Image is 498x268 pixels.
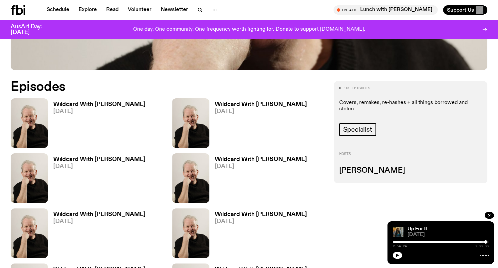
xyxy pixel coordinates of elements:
img: Stuart is smiling charmingly, wearing a black t-shirt against a stark white background. [172,153,209,203]
h3: Wildcard With [PERSON_NAME] [215,102,307,107]
h3: AusArt Day: [DATE] [11,24,53,35]
h3: Wildcard With [PERSON_NAME] [215,157,307,162]
span: [DATE] [53,109,145,114]
a: Schedule [43,5,73,15]
span: [DATE] [215,164,307,169]
h2: Hosts [339,152,482,160]
span: [DATE] [53,164,145,169]
a: Wildcard With [PERSON_NAME][DATE] [209,102,307,148]
a: Explore [75,5,101,15]
h3: Wildcard With [PERSON_NAME] [53,102,145,107]
span: [DATE] [53,219,145,224]
img: Stuart is smiling charmingly, wearing a black t-shirt against a stark white background. [11,208,48,258]
a: Up For It [407,226,428,232]
button: Support Us [443,5,487,15]
img: Stuart is smiling charmingly, wearing a black t-shirt against a stark white background. [172,208,209,258]
span: 93 episodes [345,86,370,90]
p: Covers, remakes, re-hashes + all things borrowed and stolen. [339,100,482,112]
h2: Episodes [11,81,326,93]
img: Stuart is smiling charmingly, wearing a black t-shirt against a stark white background. [11,153,48,203]
h3: Wildcard With [PERSON_NAME] [215,212,307,217]
img: Ify - a Brown Skin girl with black braided twists, looking up to the side with her tongue stickin... [393,227,403,237]
h3: Wildcard With [PERSON_NAME] [53,157,145,162]
a: Specialist [339,123,376,136]
img: Stuart is smiling charmingly, wearing a black t-shirt against a stark white background. [11,98,48,148]
span: [DATE] [215,219,307,224]
a: Newsletter [157,5,192,15]
span: [DATE] [215,109,307,114]
a: Wildcard With [PERSON_NAME][DATE] [48,212,145,258]
a: Wildcard With [PERSON_NAME][DATE] [48,102,145,148]
span: 3:00:00 [475,245,489,248]
a: Volunteer [124,5,155,15]
a: Read [102,5,123,15]
img: Stuart is smiling charmingly, wearing a black t-shirt against a stark white background. [172,98,209,148]
h3: Wildcard With [PERSON_NAME] [53,212,145,217]
span: Specialist [343,126,372,133]
h3: [PERSON_NAME] [339,167,482,174]
a: Wildcard With [PERSON_NAME][DATE] [48,157,145,203]
span: [DATE] [407,232,489,237]
p: One day. One community. One frequency worth fighting for. Donate to support [DOMAIN_NAME]. [133,27,365,33]
span: 2:54:24 [393,245,407,248]
a: Wildcard With [PERSON_NAME][DATE] [209,157,307,203]
span: Support Us [447,7,474,13]
button: On AirLunch with [PERSON_NAME] [334,5,438,15]
a: Wildcard With [PERSON_NAME][DATE] [209,212,307,258]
